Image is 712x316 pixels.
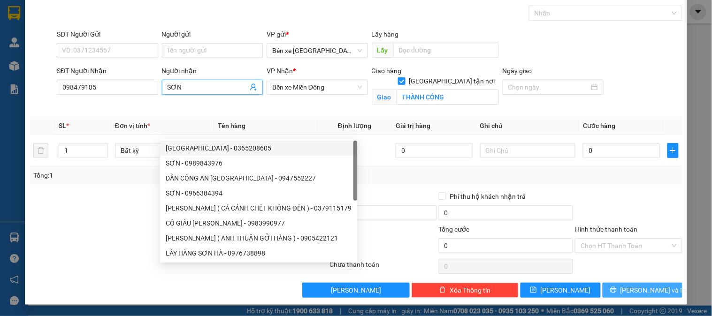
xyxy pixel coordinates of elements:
[250,83,257,91] span: user-add
[372,30,399,38] span: Lấy hàng
[503,67,532,75] label: Ngày giao
[160,201,357,216] div: LÝ SƠN ( CÁ CẢNH CHẾT KHÔNG ĐỀN ) - 0379115179
[166,203,352,213] div: [PERSON_NAME] ( CÁ CẢNH CHẾT KHÔNG ĐỀN ) - 0379115179
[439,226,470,233] span: Tổng cước
[57,66,158,76] div: SĐT Người Nhận
[166,218,352,228] div: CÔ GIẦU [PERSON_NAME] - 0983990977
[406,76,499,86] span: [GEOGRAPHIC_DATA] tận nơi
[166,158,352,168] div: SƠN - 0989843976
[162,29,263,39] div: Người gửi
[160,246,357,261] div: LẤY HÀNG SƠN HÀ - 0976738898
[272,80,362,94] span: Bến xe Miền Đông
[160,231,357,246] div: CẬU SƠN ( ANH THUẬN GỞI HÀNG ) - 0905422121
[166,173,352,183] div: DÂN CÔNG AN [GEOGRAPHIC_DATA] - 0947552227
[583,122,615,129] span: Cước hàng
[272,44,362,58] span: Bến xe Quảng Ngãi
[396,143,473,158] input: 0
[218,122,245,129] span: Tên hàng
[331,285,381,295] span: [PERSON_NAME]
[115,122,150,129] span: Đơn vị tính
[33,143,48,158] button: delete
[162,66,263,76] div: Người nhận
[59,122,66,129] span: SL
[439,286,446,294] span: delete
[480,143,575,158] input: Ghi Chú
[372,67,402,75] span: Giao hàng
[329,259,437,276] div: Chưa thanh toán
[166,188,352,198] div: SƠN - 0966384394
[412,283,519,298] button: deleteXóa Thông tin
[372,43,393,58] span: Lấy
[267,29,367,39] div: VP gửi
[372,90,397,105] span: Giao
[160,171,357,186] div: DÂN CÔNG AN SƠN HÀ - 0947552227
[166,143,352,153] div: [GEOGRAPHIC_DATA] - 0365208605
[166,233,352,243] div: [PERSON_NAME] ( ANH THUẬN GỞI HÀNG ) - 0905422121
[450,285,490,295] span: Xóa Thông tin
[668,147,678,154] span: plus
[338,122,371,129] span: Định lượng
[446,191,530,202] span: Phí thu hộ khách nhận trả
[166,248,352,258] div: LẤY HÀNG SƠN HÀ - 0976738898
[521,283,600,298] button: save[PERSON_NAME]
[620,285,686,295] span: [PERSON_NAME] và In
[667,143,679,158] button: plus
[160,186,357,201] div: SƠN - 0966384394
[160,156,357,171] div: SƠN - 0989843976
[393,43,499,58] input: Dọc đường
[121,143,205,158] span: Bất kỳ
[530,286,537,294] span: save
[397,90,499,105] input: Giao tận nơi
[160,141,357,156] div: TRẠM SƠN MỸ - 0365208605
[396,122,430,129] span: Giá trị hàng
[476,117,579,135] th: Ghi chú
[508,82,590,92] input: Ngày giao
[541,285,591,295] span: [PERSON_NAME]
[302,283,409,298] button: [PERSON_NAME]
[160,216,357,231] div: CÔ GIẦU LÝ SƠN - 0983990977
[575,226,637,233] label: Hình thức thanh toán
[33,170,276,181] div: Tổng: 1
[603,283,682,298] button: printer[PERSON_NAME] và In
[267,67,293,75] span: VP Nhận
[57,29,158,39] div: SĐT Người Gửi
[610,286,617,294] span: printer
